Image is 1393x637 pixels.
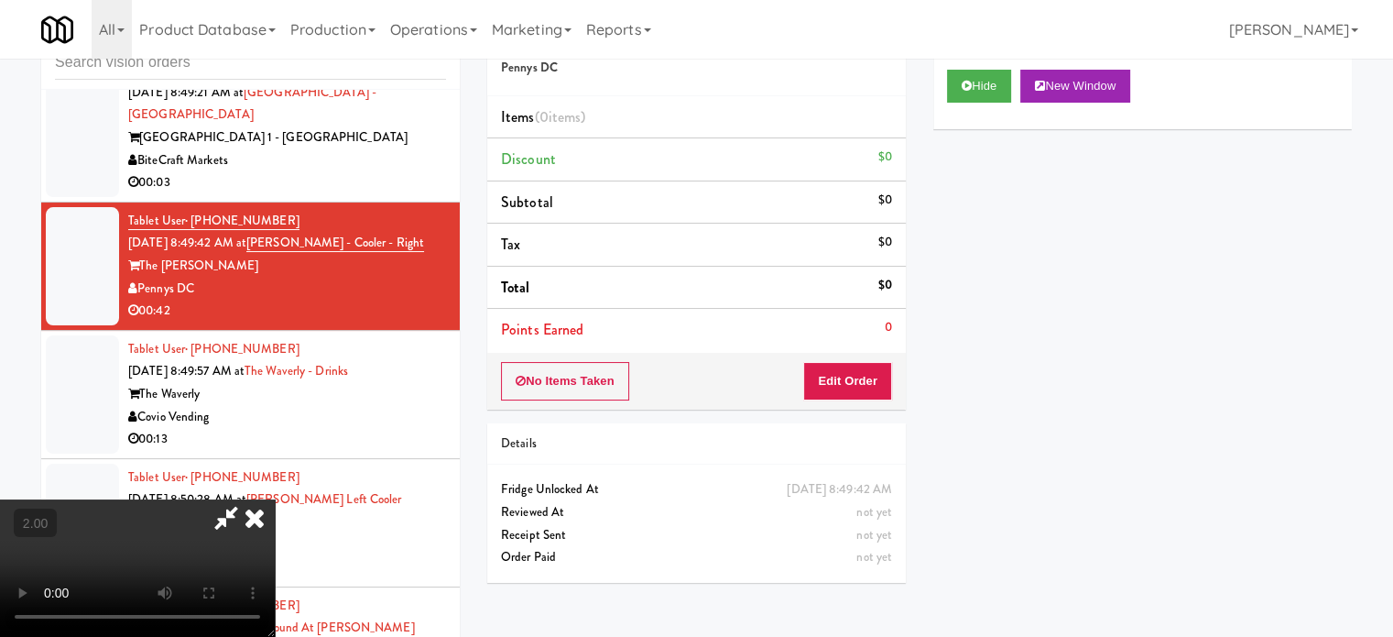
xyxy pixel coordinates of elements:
div: Reviewed At [501,501,892,524]
div: The Waverly [128,383,446,406]
div: Receipt Sent [501,524,892,547]
li: Tablet User· [PHONE_NUMBER][DATE] 8:50:28 AM at[PERSON_NAME] Left CoolerThe [PERSON_NAME]Digital ... [41,459,460,588]
input: Search vision orders [55,46,446,80]
div: Details [501,433,892,456]
img: Micromart [41,14,73,46]
div: Pennys DC [128,278,446,301]
span: not yet [856,526,892,544]
a: Tablet User· [PHONE_NUMBER] [128,468,299,486]
div: Order Paid [501,546,892,569]
span: [DATE] 8:50:28 AM at [128,490,246,508]
span: · [PHONE_NUMBER] [185,340,299,357]
span: not yet [856,503,892,521]
a: [PERSON_NAME] - Cooler - Right [246,234,424,252]
div: Fridge Unlocked At [501,478,892,501]
div: 0 [885,316,892,339]
div: 00:03 [128,171,446,194]
button: Edit Order [803,362,892,401]
span: (0 ) [535,106,586,127]
li: Tablet User· [PHONE_NUMBER][DATE] 8:49:57 AM atThe Waverly - DrinksThe WaverlyCovio Vending00:13 [41,331,460,459]
div: The [PERSON_NAME] [128,511,446,534]
div: $0 [878,231,892,254]
div: Covio Vending [128,406,446,429]
span: Total [501,277,530,298]
div: Digital Vending [128,534,446,557]
div: [DATE] 8:49:42 AM [787,478,892,501]
li: Tablet User· [PHONE_NUMBER][DATE] 8:49:21 AM at[GEOGRAPHIC_DATA] - [GEOGRAPHIC_DATA][GEOGRAPHIC_D... [41,51,460,203]
div: $0 [878,146,892,169]
button: Hide [947,70,1011,103]
span: Tax [501,234,520,255]
div: [GEOGRAPHIC_DATA] 1 - [GEOGRAPHIC_DATA] [128,126,446,149]
div: 00:42 [128,300,446,323]
a: Tablet User· [PHONE_NUMBER] [128,212,299,230]
span: [DATE] 8:49:57 AM at [128,362,245,379]
a: Tablet User· [PHONE_NUMBER] [128,340,299,357]
a: [PERSON_NAME] Left Cooler [246,490,402,508]
div: $0 [878,189,892,212]
div: The [PERSON_NAME] [128,255,446,278]
ng-pluralize: items [549,106,582,127]
span: not yet [856,548,892,566]
span: [DATE] 8:49:21 AM at [128,83,244,101]
div: 00:13 [128,428,446,451]
span: Items [501,106,585,127]
button: New Window [1020,70,1130,103]
h5: Pennys DC [501,61,892,75]
div: BiteCraft Markets [128,149,446,172]
button: No Items Taken [501,362,629,401]
div: $0 [878,274,892,297]
li: Tablet User· [PHONE_NUMBER][DATE] 8:49:42 AM at[PERSON_NAME] - Cooler - RightThe [PERSON_NAME]Pen... [41,203,460,331]
span: · [PHONE_NUMBER] [185,468,299,486]
span: Subtotal [501,192,553,213]
a: The Waverly - Drinks [245,362,348,379]
span: · [PHONE_NUMBER] [185,212,299,229]
div: 00:10 [128,556,446,579]
span: Discount [501,148,556,170]
span: [DATE] 8:49:42 AM at [128,234,246,251]
span: Points Earned [501,319,583,340]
